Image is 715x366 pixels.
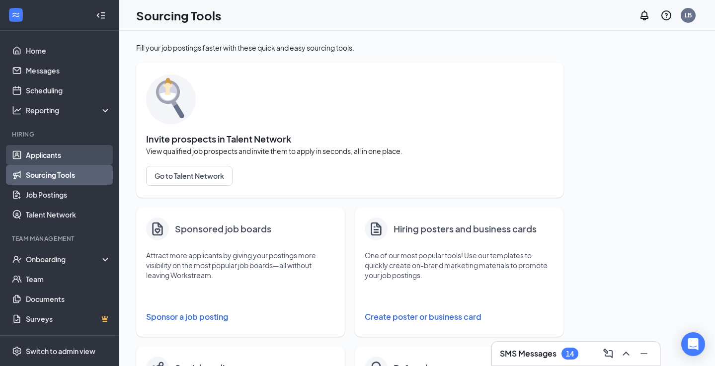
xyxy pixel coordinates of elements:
[26,41,111,61] a: Home
[566,350,574,358] div: 14
[500,348,556,359] h3: SMS Messages
[146,307,335,327] button: Sponsor a job posting
[175,222,271,236] h4: Sponsored job boards
[26,254,102,264] div: Onboarding
[150,221,165,237] img: clipboard
[146,166,554,186] a: Go to Talent Network
[26,185,111,205] a: Job Postings
[600,346,616,362] button: ComposeMessage
[660,9,672,21] svg: QuestionInfo
[146,146,554,156] span: View qualified job prospects and invite them to apply in seconds, all in one place.
[12,346,22,356] svg: Settings
[26,269,111,289] a: Team
[26,105,111,115] div: Reporting
[146,74,196,124] img: sourcing-tools
[136,7,221,24] h1: Sourcing Tools
[11,10,21,20] svg: WorkstreamLogo
[685,11,692,19] div: LB
[136,43,563,53] div: Fill your job postings faster with these quick and easy sourcing tools.
[146,250,335,280] p: Attract more applicants by giving your postings more visibility on the most popular job boards—al...
[12,254,22,264] svg: UserCheck
[26,61,111,80] a: Messages
[26,289,111,309] a: Documents
[368,220,384,237] svg: Document
[620,348,632,360] svg: ChevronUp
[681,332,705,356] div: Open Intercom Messenger
[12,130,109,139] div: Hiring
[146,166,233,186] button: Go to Talent Network
[638,9,650,21] svg: Notifications
[365,250,554,280] p: One of our most popular tools! Use our templates to quickly create on-brand marketing materials t...
[636,346,652,362] button: Minimize
[26,205,111,224] a: Talent Network
[618,346,634,362] button: ChevronUp
[602,348,614,360] svg: ComposeMessage
[638,348,650,360] svg: Minimize
[96,10,106,20] svg: Collapse
[12,234,109,243] div: Team Management
[12,105,22,115] svg: Analysis
[26,80,111,100] a: Scheduling
[26,309,111,329] a: SurveysCrown
[26,145,111,165] a: Applicants
[394,222,537,236] h4: Hiring posters and business cards
[365,307,554,327] button: Create poster or business card
[26,165,111,185] a: Sourcing Tools
[26,346,95,356] div: Switch to admin view
[146,134,554,144] span: Invite prospects in Talent Network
